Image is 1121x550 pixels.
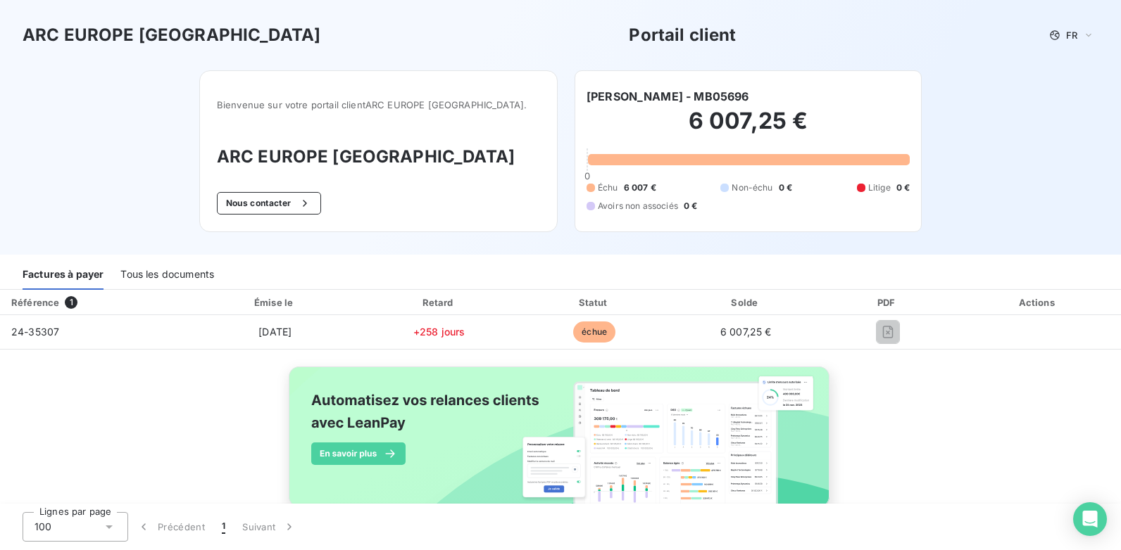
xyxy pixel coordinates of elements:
h2: 6 007,25 € [587,107,910,149]
span: Bienvenue sur votre portail client ARC EUROPE [GEOGRAPHIC_DATA] . [217,99,540,110]
span: 6 007 € [624,181,656,194]
span: Litige [868,181,891,194]
div: Retard [363,295,515,309]
div: Actions [958,295,1118,309]
span: 1 [222,520,225,534]
h3: ARC EUROPE [GEOGRAPHIC_DATA] [217,144,540,170]
div: Statut [520,295,668,309]
span: 1 [65,296,77,309]
div: Solde [674,295,818,309]
div: Open Intercom Messenger [1073,502,1107,536]
span: +258 jours [413,326,465,338]
h3: Portail client [629,23,736,48]
span: 100 [35,520,51,534]
span: Avoirs non associés [598,200,678,212]
button: Suivant [234,512,305,542]
span: Non-échu [732,181,772,194]
div: PDF [823,295,952,309]
span: 0 € [896,181,910,194]
button: Précédent [128,512,213,542]
div: Factures à payer [23,260,104,290]
span: 24-35307 [11,326,59,338]
span: 6 007,25 € [720,326,772,338]
span: Échu [598,181,618,194]
h6: [PERSON_NAME] - MB05696 [587,88,749,105]
img: banner [276,358,845,531]
span: 0 € [684,200,697,212]
div: Tous les documents [120,260,214,290]
button: 1 [213,512,234,542]
span: 0 [584,170,590,181]
h3: ARC EUROPE [GEOGRAPHIC_DATA] [23,23,320,48]
span: 0 € [779,181,792,194]
span: échue [573,321,615,343]
button: Nous contacter [217,192,321,215]
div: Émise le [192,295,358,309]
span: [DATE] [258,326,292,338]
span: FR [1066,30,1077,41]
div: Référence [11,297,59,308]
